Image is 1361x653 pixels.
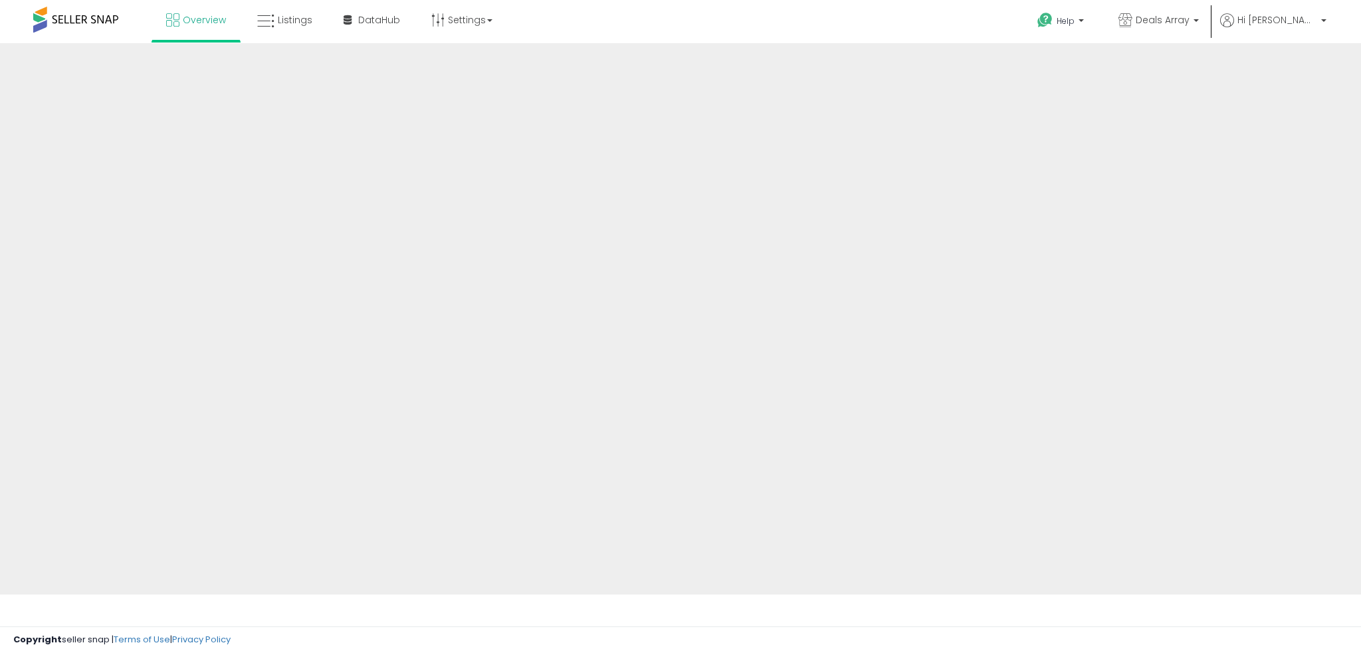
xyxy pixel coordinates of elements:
[183,13,226,27] span: Overview
[1027,2,1097,43] a: Help
[1057,15,1075,27] span: Help
[1136,13,1190,27] span: Deals Array
[1237,13,1317,27] span: Hi [PERSON_NAME]
[358,13,400,27] span: DataHub
[1220,13,1326,43] a: Hi [PERSON_NAME]
[278,13,312,27] span: Listings
[1037,12,1053,29] i: Get Help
